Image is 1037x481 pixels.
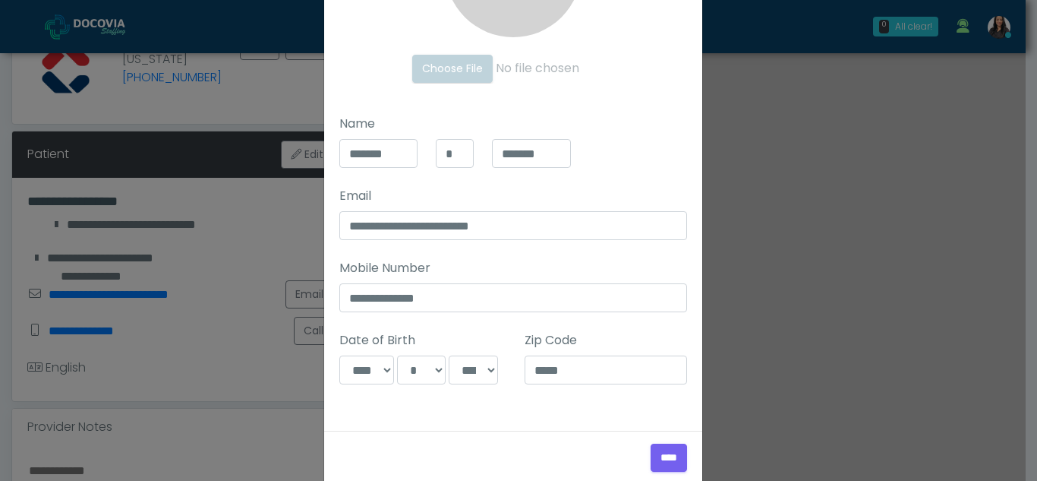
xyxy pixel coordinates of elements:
[525,331,687,350] label: Zip Code
[339,331,502,350] label: Date of Birth
[12,6,58,52] button: Open LiveChat chat widget
[339,187,371,205] label: Email
[339,259,430,277] label: Mobile Number
[339,115,375,133] label: Name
